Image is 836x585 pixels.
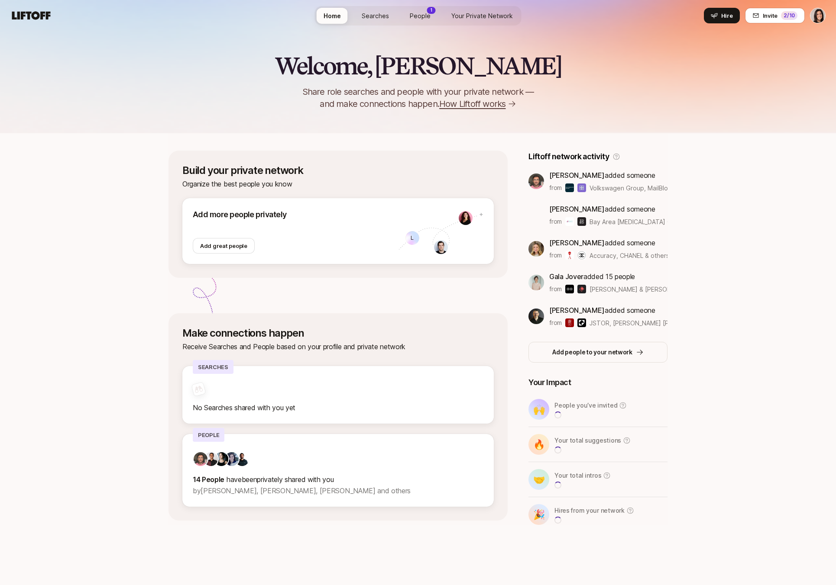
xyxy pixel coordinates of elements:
[204,452,218,466] img: ACg8ocKfD4J6FzG9_HAYQ9B8sLvPSEBLQEDmbHTY_vjoi9sRmV9s2RKt=s160-c
[182,327,494,339] p: Make connections happen
[549,216,562,227] p: from
[549,171,605,180] span: [PERSON_NAME]
[549,205,605,213] span: [PERSON_NAME]
[193,209,399,221] p: Add more people privately
[528,151,609,163] p: Liftoff network activity
[225,452,239,466] img: f3789128_d726_40af_ba80_c488df0e0488.jpg
[362,12,389,19] span: Searches
[193,474,483,485] p: privately shared with you
[781,11,797,20] div: 2 /10
[182,178,494,190] p: Organize the best people you know
[721,11,733,20] span: Hire
[704,8,740,23] button: Hire
[439,98,516,110] a: How Liftoff works
[324,12,341,19] span: Home
[549,203,668,215] p: added someone
[590,218,747,225] span: Bay Area [MEDICAL_DATA] Connections, IDEO & others
[444,8,520,24] a: Your Private Network
[451,12,513,19] span: Your Private Network
[528,174,544,189] img: be759a5f_470b_4f28_a2aa_5434c985ebf0.jpg
[554,400,617,411] p: People you’ve invited
[193,360,233,374] p: Searches
[745,8,805,23] button: Invite2/10
[565,251,574,260] img: Accuracy
[810,8,825,23] img: Eleanor Morgan
[193,475,224,484] strong: 14 People
[549,250,562,260] p: from
[182,164,494,177] p: Build your private network
[182,341,494,352] p: Receive Searches and People based on your profile and private network
[193,428,224,442] p: People
[549,318,562,328] p: from
[235,452,249,466] img: ACg8ocIkDTL3-aTJPCC6zF-UTLIXBF4K0l6XE8Bv4u6zd-KODelM=s160-c
[565,318,574,327] img: JSTOR
[577,285,586,293] img: Raycast
[552,347,632,357] p: Add people to your network
[554,505,625,516] p: Hires from your network
[214,452,228,466] img: 539a6eb7_bc0e_4fa2_8ad9_ee091919e8d1.jpg
[528,275,544,290] img: ACg8ocKhcGRvChYzWN2dihFRyxedT7mU-5ndcsMXykEoNcm4V62MVdan=s160-c
[763,11,778,20] span: Invite
[528,342,668,363] button: Add people to your network
[577,217,586,226] img: IDEO
[577,251,586,260] img: CHANEL
[528,434,549,455] div: 🔥
[193,486,411,495] span: by [PERSON_NAME], [PERSON_NAME], [PERSON_NAME] and others
[549,306,605,315] span: [PERSON_NAME]
[577,183,586,192] img: MailBlox
[193,403,295,412] span: No Searches shared with you yet
[549,238,605,247] span: [PERSON_NAME]
[549,284,562,294] p: from
[528,309,544,324] img: a03b95ed_8878_4f0d_b616_df2857fb6957.jfif
[549,305,668,316] p: added someone
[194,452,207,466] img: be759a5f_470b_4f28_a2aa_5434c985ebf0.jpg
[549,170,668,181] p: added someone
[528,399,549,420] div: 🙌
[317,8,348,24] a: Home
[565,285,574,293] img: Bakken & Bæck
[431,7,432,13] p: 1
[565,217,574,226] img: Bay Area Cancer Connections
[411,235,414,241] p: L
[549,237,668,248] p: added someone
[577,318,586,327] img: Kleiner Perkins
[528,241,544,257] img: f9fb6e99_f038_4030_a43b_0d724dd62938.jpg
[227,475,257,484] span: have been
[288,86,548,110] p: Share role searches and people with your private network — and make connections happen.
[549,271,668,282] p: added 15 people
[549,272,583,281] span: Gala Jover
[434,240,448,254] img: 1531256561651
[459,211,473,225] img: 1542597152301
[590,286,771,293] span: [PERSON_NAME] & [PERSON_NAME], [PERSON_NAME] & others
[590,251,668,260] span: Accuracy, CHANEL & others
[590,184,697,192] span: Volkswagen Group, MailBlox & others
[565,183,574,192] img: Volkswagen Group
[193,238,255,254] button: Add great people
[403,8,437,24] a: People1
[439,98,505,110] span: How Liftoff works
[275,53,562,79] h2: Welcome, [PERSON_NAME]
[410,12,431,19] span: People
[355,8,396,24] a: Searches
[590,318,668,328] span: JSTOR, [PERSON_NAME] [PERSON_NAME] & others
[528,504,549,525] div: 🎉
[528,469,549,490] div: 🤝
[528,376,668,389] p: Your Impact
[549,183,562,193] p: from
[554,470,601,481] p: Your total intros
[554,435,621,446] p: Your total suggestions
